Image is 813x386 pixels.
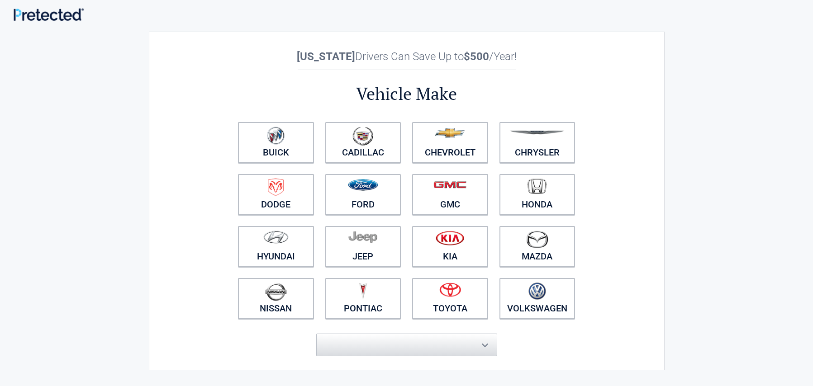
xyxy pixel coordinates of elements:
[325,278,401,319] a: Pontiac
[348,231,377,243] img: jeep
[267,127,285,145] img: buick
[14,8,84,21] img: Main Logo
[325,226,401,267] a: Jeep
[265,282,287,301] img: nissan
[358,282,367,300] img: pontiac
[268,179,284,196] img: dodge
[238,122,314,163] a: Buick
[526,231,548,248] img: mazda
[233,50,581,63] h2: Drivers Can Save Up to /Year
[325,122,401,163] a: Cadillac
[499,122,575,163] a: Chrysler
[435,128,465,138] img: chevrolet
[439,282,461,297] img: toyota
[297,50,355,63] b: [US_STATE]
[464,50,489,63] b: $500
[233,82,581,105] h2: Vehicle Make
[263,231,289,244] img: hyundai
[499,226,575,267] a: Mazda
[412,278,488,319] a: Toyota
[238,278,314,319] a: Nissan
[238,174,314,215] a: Dodge
[499,174,575,215] a: Honda
[348,179,378,191] img: ford
[433,181,466,188] img: gmc
[412,226,488,267] a: Kia
[412,174,488,215] a: GMC
[238,226,314,267] a: Hyundai
[412,122,488,163] a: Chevrolet
[436,231,464,245] img: kia
[352,127,373,146] img: cadillac
[499,278,575,319] a: Volkswagen
[528,282,546,300] img: volkswagen
[509,131,565,135] img: chrysler
[325,174,401,215] a: Ford
[528,179,547,194] img: honda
